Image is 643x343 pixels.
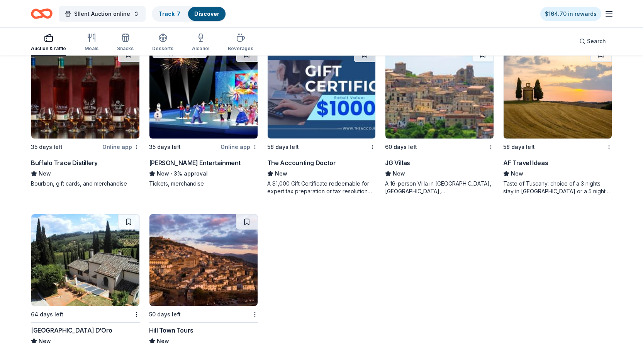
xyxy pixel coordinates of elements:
[149,46,258,188] a: Image for Feld Entertainment4 applieslast week35 days leftOnline app[PERSON_NAME] EntertainmentNe...
[267,142,299,152] div: 58 days left
[149,326,193,335] div: Hill Town Tours
[503,142,535,152] div: 58 days left
[31,214,139,306] img: Image for Villa Sogni D’Oro
[170,171,172,177] span: •
[503,158,548,167] div: AF Travel Ideas
[192,46,209,52] div: Alcohol
[228,46,253,52] div: Beverages
[149,310,181,319] div: 50 days left
[149,214,258,306] img: Image for Hill Town Tours
[267,46,376,195] a: Image for The Accounting Doctor58 days leftThe Accounting DoctorNewA $1,000 Gift Certificate rede...
[385,142,417,152] div: 60 days left
[393,169,405,178] span: New
[511,169,523,178] span: New
[385,180,494,195] div: A 16-person Villa in [GEOGRAPHIC_DATA], [GEOGRAPHIC_DATA], [GEOGRAPHIC_DATA] for 7days/6nights (R...
[385,46,494,195] a: Image for JG Villas60 days leftJG VillasNewA 16-person Villa in [GEOGRAPHIC_DATA], [GEOGRAPHIC_DA...
[503,180,612,195] div: Taste of Tuscany: choice of a 3 nights stay in [GEOGRAPHIC_DATA] or a 5 night stay in [GEOGRAPHIC...
[31,46,140,188] a: Image for Buffalo Trace Distillery35 days leftOnline appBuffalo Trace DistilleryNewBourbon, gift ...
[117,30,134,56] button: Snacks
[149,158,241,167] div: [PERSON_NAME] Entertainment
[149,47,258,139] img: Image for Feld Entertainment
[149,169,258,178] div: 3% approval
[31,47,139,139] img: Image for Buffalo Trace Distillery
[59,6,146,22] button: SIlent Auction online
[503,46,612,195] a: Image for AF Travel Ideas58 days leftAF Travel IdeasNewTaste of Tuscany: choice of a 3 nights sta...
[39,169,51,178] span: New
[504,47,612,139] img: Image for AF Travel Ideas
[275,169,287,178] span: New
[268,47,376,139] img: Image for The Accounting Doctor
[192,30,209,56] button: Alcohol
[117,46,134,52] div: Snacks
[149,180,258,188] div: Tickets, merchandise
[85,30,98,56] button: Meals
[74,9,130,19] span: SIlent Auction online
[152,46,173,52] div: Desserts
[149,142,181,152] div: 35 days left
[221,142,258,152] div: Online app
[159,10,180,17] a: Track· 7
[31,180,140,188] div: Bourbon, gift cards, and merchandise
[385,158,410,167] div: JG Villas
[31,142,63,152] div: 35 days left
[31,158,97,167] div: Buffalo Trace Distillery
[267,180,376,195] div: A $1,000 Gift Certificate redeemable for expert tax preparation or tax resolution services—recipi...
[31,310,63,319] div: 64 days left
[587,37,606,46] span: Search
[31,5,53,23] a: Home
[540,7,601,21] a: $164.70 in rewards
[31,30,66,56] button: Auction & raffle
[194,10,219,17] a: Discover
[385,47,494,139] img: Image for JG Villas
[152,6,226,22] button: Track· 7Discover
[31,326,112,335] div: [GEOGRAPHIC_DATA] D’Oro
[85,46,98,52] div: Meals
[157,169,169,178] span: New
[267,158,336,167] div: The Accounting Doctor
[228,30,253,56] button: Beverages
[31,46,66,52] div: Auction & raffle
[573,34,612,49] button: Search
[102,142,140,152] div: Online app
[152,30,173,56] button: Desserts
